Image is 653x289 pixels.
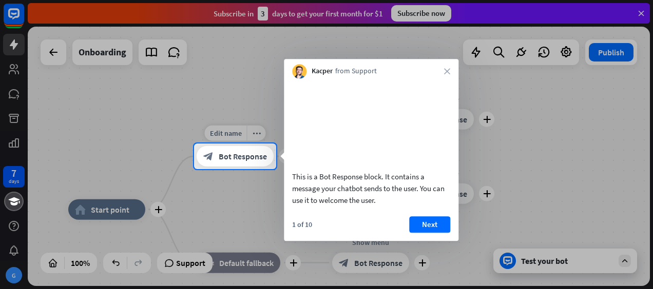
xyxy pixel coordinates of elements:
i: block_bot_response [203,151,214,161]
span: Bot Response [219,151,267,161]
div: This is a Bot Response block. It contains a message your chatbot sends to the user. You can use i... [292,171,450,206]
div: 1 of 10 [292,220,312,229]
button: Open LiveChat chat widget [8,4,39,35]
button: Next [409,216,450,233]
i: close [444,68,450,74]
span: Kacper [312,67,333,77]
span: from Support [335,67,377,77]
